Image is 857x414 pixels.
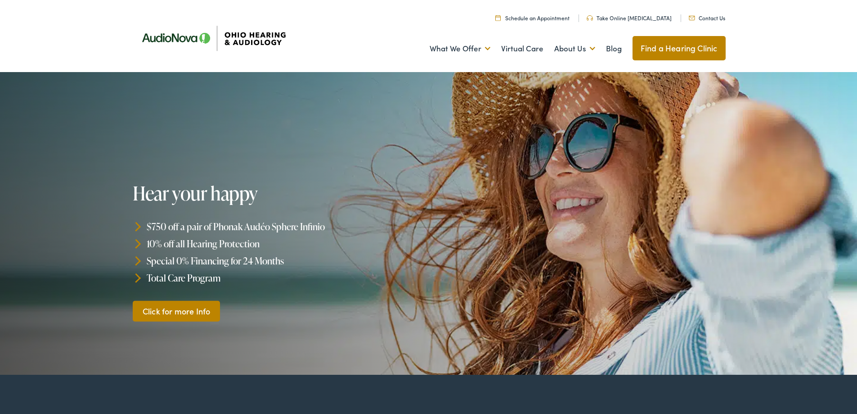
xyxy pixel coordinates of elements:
[501,32,543,65] a: Virtual Care
[587,14,672,22] a: Take Online [MEDICAL_DATA]
[689,14,725,22] a: Contact Us
[554,32,595,65] a: About Us
[133,300,220,322] a: Click for more Info
[133,269,433,286] li: Total Care Program
[133,218,433,235] li: $750 off a pair of Phonak Audéo Sphere Infinio
[606,32,622,65] a: Blog
[133,252,433,269] li: Special 0% Financing for 24 Months
[689,16,695,20] img: Mail icon representing email contact with Ohio Hearing in Cincinnati, OH
[587,15,593,21] img: Headphones icone to schedule online hearing test in Cincinnati, OH
[633,36,726,60] a: Find a Hearing Clinic
[495,15,501,21] img: Calendar Icon to schedule a hearing appointment in Cincinnati, OH
[495,14,570,22] a: Schedule an Appointment
[133,235,433,252] li: 10% off all Hearing Protection
[133,183,433,204] h1: Hear your happy
[430,32,490,65] a: What We Offer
